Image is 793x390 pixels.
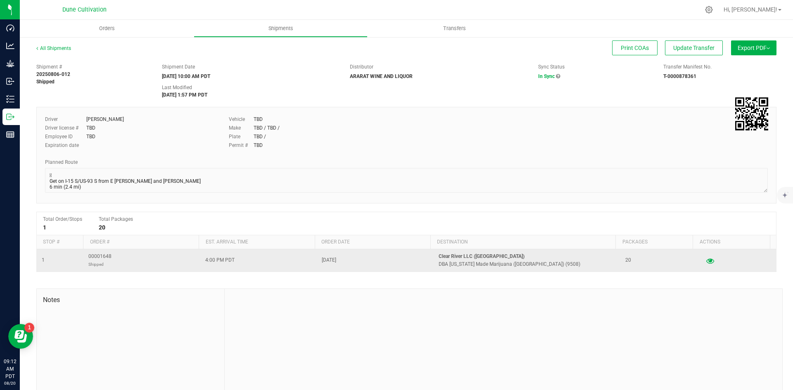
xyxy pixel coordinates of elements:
[86,133,95,140] div: TBD
[83,235,199,249] th: Order #
[615,235,693,249] th: Packages
[88,260,112,268] p: Shipped
[62,6,107,13] span: Dune Cultivation
[663,73,696,79] strong: T-0000878361
[45,124,86,132] label: Driver license #
[162,63,195,71] label: Shipment Date
[625,256,631,264] span: 20
[6,59,14,68] inline-svg: Grow
[254,142,263,149] div: TBD
[612,40,658,55] button: Print COAs
[194,20,368,37] a: Shipments
[37,235,83,249] th: Stop #
[350,63,373,71] label: Distributor
[229,124,254,132] label: Make
[350,73,413,79] strong: ARARAT WINE AND LIQUOR
[704,6,714,14] div: Manage settings
[254,116,263,123] div: TBD
[36,79,55,85] strong: Shipped
[162,84,192,91] label: Last Modified
[430,235,615,249] th: Destination
[665,40,723,55] button: Update Transfer
[45,142,86,149] label: Expiration date
[36,63,150,71] span: Shipment #
[86,116,124,123] div: [PERSON_NAME]
[731,40,776,55] button: Export PDF
[86,124,95,132] div: TBD
[229,116,254,123] label: Vehicle
[45,133,86,140] label: Employee ID
[99,216,133,222] span: Total Packages
[6,42,14,50] inline-svg: Analytics
[24,323,34,333] iframe: Resource center unread badge
[229,133,254,140] label: Plate
[322,256,336,264] span: [DATE]
[693,235,770,249] th: Actions
[45,159,78,165] span: Planned Route
[162,73,210,79] strong: [DATE] 10:00 AM PDT
[621,45,649,51] span: Print COAs
[6,77,14,85] inline-svg: Inbound
[43,216,82,222] span: Total Order/Stops
[538,73,555,79] span: In Sync
[254,124,280,132] div: TBD / TBD /
[6,95,14,103] inline-svg: Inventory
[88,253,112,268] span: 00001648
[6,113,14,121] inline-svg: Outbound
[663,63,712,71] label: Transfer Manifest No.
[4,358,16,380] p: 09:12 AM PDT
[439,253,615,260] p: Clear River LLC ([GEOGRAPHIC_DATA])
[36,45,71,51] a: All Shipments
[229,142,254,149] label: Permit #
[254,133,266,140] div: TBD /
[6,130,14,139] inline-svg: Reports
[257,25,304,32] span: Shipments
[36,71,70,77] strong: 20250806-012
[538,63,565,71] label: Sync Status
[368,20,541,37] a: Transfers
[43,224,46,231] strong: 1
[199,235,314,249] th: Est. arrival time
[88,25,126,32] span: Orders
[724,6,777,13] span: Hi, [PERSON_NAME]!
[315,235,430,249] th: Order date
[735,97,768,130] qrcode: 20250806-012
[20,20,194,37] a: Orders
[439,260,615,268] p: DBA [US_STATE] Made Marijuana ([GEOGRAPHIC_DATA]) (9508)
[8,324,33,349] iframe: Resource center
[4,380,16,386] p: 08/20
[99,224,105,231] strong: 20
[205,256,235,264] span: 4:00 PM PDT
[432,25,477,32] span: Transfers
[673,45,715,51] span: Update Transfer
[735,97,768,130] img: Scan me!
[42,256,45,264] span: 1
[162,92,207,98] strong: [DATE] 1:57 PM PDT
[6,24,14,32] inline-svg: Dashboard
[43,295,218,305] span: Notes
[45,116,86,123] label: Driver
